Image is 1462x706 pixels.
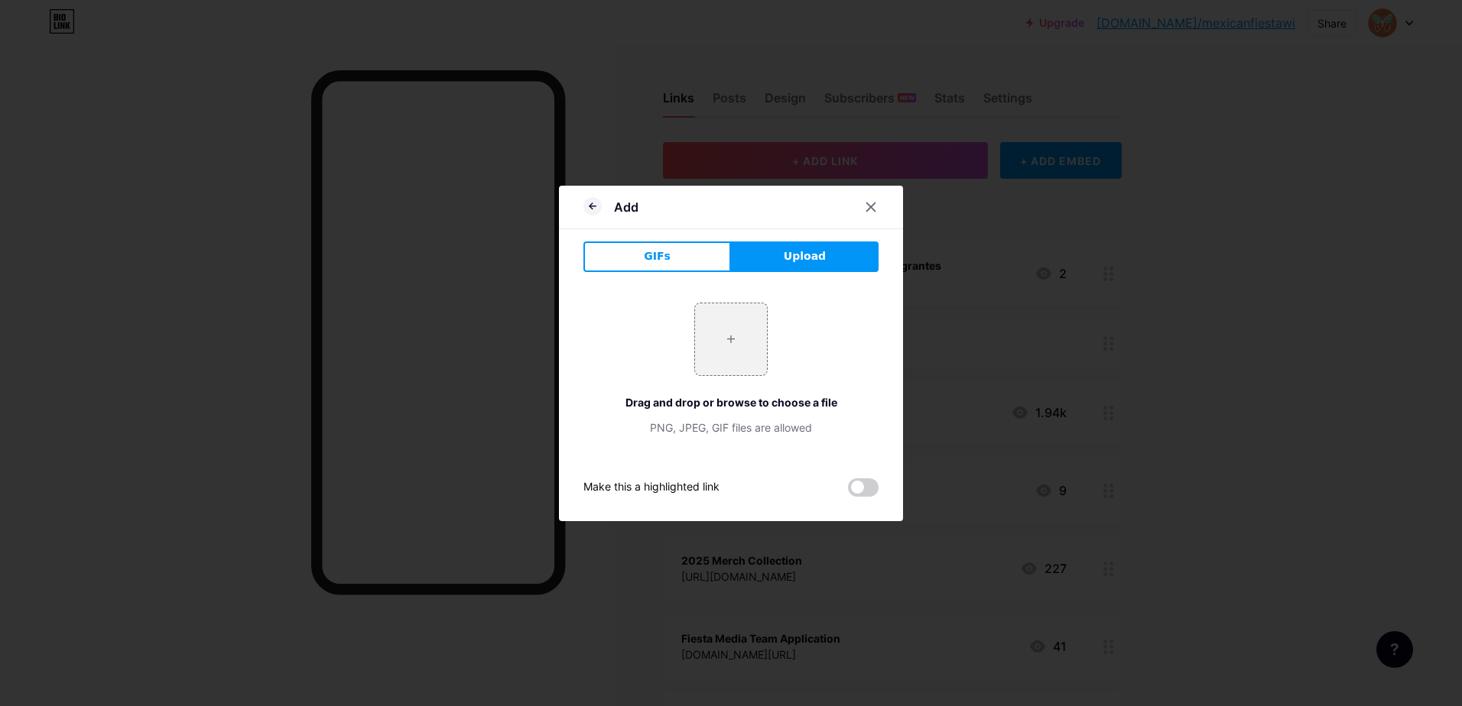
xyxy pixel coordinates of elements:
[731,241,879,272] button: Upload
[583,478,720,497] div: Make this a highlighted link
[583,241,731,272] button: GIFs
[784,248,826,264] span: Upload
[614,198,638,216] div: Add
[583,394,879,410] div: Drag and drop or browse to choose a file
[644,248,671,264] span: GIFs
[583,419,879,436] div: PNG, JPEG, GIF files are allowed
